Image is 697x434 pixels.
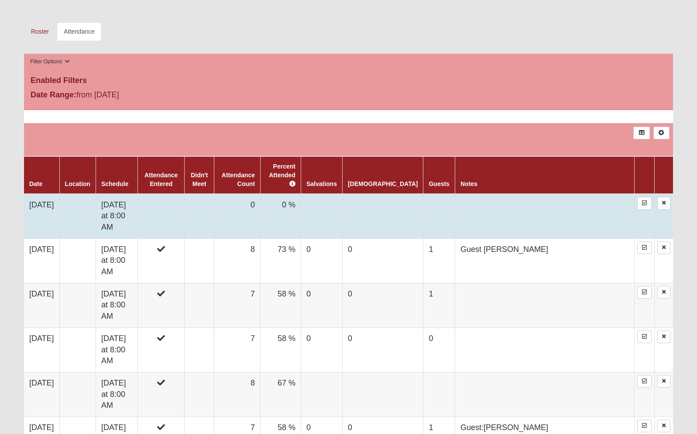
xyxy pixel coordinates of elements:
td: 58 % [261,327,301,372]
td: 8 [214,238,261,283]
a: Delete [657,197,670,210]
td: 0 [301,327,342,372]
td: 58 % [261,283,301,327]
h4: Enabled Filters [31,76,666,86]
a: Enter Attendance [637,286,652,299]
td: 7 [214,327,261,372]
a: Date [29,180,42,187]
a: Notes [460,180,477,187]
th: [DEMOGRAPHIC_DATA] [342,156,423,194]
td: 0 [342,327,423,372]
td: [DATE] [24,327,59,372]
td: [DATE] at 8:00 AM [96,283,137,327]
a: Roster [24,22,56,41]
a: Export to Excel [633,127,649,139]
a: Attendance Count [222,172,255,187]
a: Alt+N [653,127,670,139]
td: 0 [214,194,261,239]
a: Enter Attendance [637,241,652,254]
td: 8 [214,372,261,417]
td: [DATE] [24,372,59,417]
th: Guests [423,156,455,194]
td: 67 % [261,372,301,417]
td: Guest [PERSON_NAME] [455,238,634,283]
a: Delete [657,331,670,343]
a: Attendance Entered [144,172,178,187]
a: Enter Attendance [637,375,652,388]
a: Didn't Meet [191,172,208,187]
td: [DATE] at 8:00 AM [96,372,137,417]
td: 0 [301,283,342,327]
th: Salvations [301,156,342,194]
td: [DATE] [24,238,59,283]
a: Delete [657,286,670,299]
div: from [DATE] [24,89,240,103]
button: Filter Options [27,57,72,66]
td: [DATE] [24,194,59,239]
td: [DATE] at 8:00 AM [96,327,137,372]
a: Enter Attendance [637,331,652,343]
td: 1 [423,283,455,327]
td: 0 [342,238,423,283]
a: Location [65,180,90,187]
td: 0 [301,238,342,283]
a: Schedule [101,180,128,187]
a: Attendance [57,22,102,41]
a: Percent Attended [269,163,295,187]
td: 73 % [261,238,301,283]
td: 1 [423,238,455,283]
td: 0 % [261,194,301,239]
td: 7 [214,283,261,327]
label: Date Range: [31,89,76,101]
a: Enter Attendance [637,197,652,210]
td: 0 [423,327,455,372]
a: Delete [657,241,670,254]
td: [DATE] [24,283,59,327]
td: [DATE] at 8:00 AM [96,194,137,239]
td: [DATE] at 8:00 AM [96,238,137,283]
a: Delete [657,375,670,388]
td: 0 [342,283,423,327]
